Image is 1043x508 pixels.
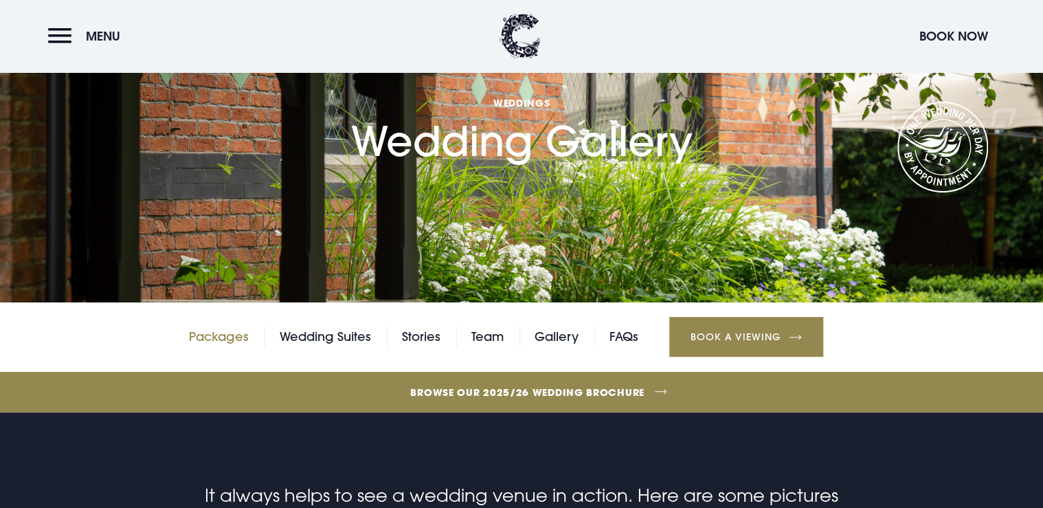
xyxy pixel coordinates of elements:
[351,96,693,109] span: Weddings
[669,317,823,357] a: Book a Viewing
[351,34,693,166] h1: Wedding Gallery
[48,21,127,51] button: Menu
[471,327,504,347] a: Team
[500,14,541,58] img: Clandeboye Lodge
[535,327,579,347] a: Gallery
[189,327,249,347] a: Packages
[280,327,371,347] a: Wedding Suites
[912,21,995,51] button: Book Now
[86,28,120,44] span: Menu
[402,327,440,347] a: Stories
[609,327,638,347] a: FAQs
